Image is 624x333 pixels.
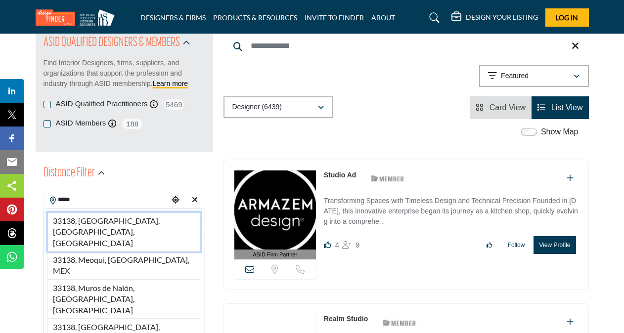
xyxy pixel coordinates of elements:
h2: ASID QUALIFIED DESIGNERS & MEMBERS [44,34,180,52]
p: Realm Studio [324,314,368,324]
div: DESIGN YOUR LISTING [451,12,538,24]
a: ASID Firm Partner [234,170,316,260]
li: 33138, Meoqui, [GEOGRAPHIC_DATA], MEX [47,251,200,280]
a: Transforming Spaces with Timeless Design and Technical Precision Founded in [DATE], this innovati... [324,190,579,229]
div: Followers [342,239,359,251]
h5: DESIGN YOUR LISTING [466,13,538,22]
label: ASID Qualified Practitioners [56,98,148,110]
i: Likes [324,241,331,249]
input: Search Keyword [223,34,589,58]
a: Search [420,10,446,26]
a: Learn more [153,80,188,87]
li: 33138, Muros de Nalón, [GEOGRAPHIC_DATA], [GEOGRAPHIC_DATA] [47,280,200,319]
button: Featured [479,65,589,87]
span: Log In [556,13,578,22]
span: List View [551,103,583,112]
a: DESIGNERS & FIRMS [140,13,206,22]
p: Featured [501,71,529,81]
span: ASID Firm Partner [253,250,297,259]
label: ASID Members [56,118,106,129]
p: Studio Ad [324,170,357,180]
a: ABOUT [371,13,395,22]
li: 33138, [GEOGRAPHIC_DATA], [GEOGRAPHIC_DATA], [GEOGRAPHIC_DATA] [47,212,200,251]
div: Clear search location [187,190,202,211]
span: 4 [335,241,339,249]
a: View Card [476,103,526,112]
button: Designer (6439) [223,96,333,118]
a: View List [537,103,582,112]
input: ASID Members checkbox [44,120,51,127]
a: Studio Ad [324,171,357,179]
span: 9 [356,241,359,249]
img: ASID Members Badge Icon [365,172,410,185]
span: Card View [490,103,526,112]
a: Add To List [567,174,574,182]
span: 5469 [163,98,185,111]
img: Studio Ad [234,170,316,250]
input: ASID Qualified Practitioners checkbox [44,101,51,108]
label: Show Map [541,126,579,138]
p: Transforming Spaces with Timeless Design and Technical Precision Founded in [DATE], this innovati... [324,196,579,229]
li: Card View [470,96,532,119]
button: Log In [545,8,589,27]
button: Follow [501,237,532,253]
img: Site Logo [36,9,120,26]
p: Find Interior Designers, firms, suppliers, and organizations that support the profession and indu... [44,58,205,89]
a: PRODUCTS & RESOURCES [213,13,297,22]
a: Add To List [567,318,574,326]
li: List View [532,96,588,119]
input: Search Location [44,190,169,209]
h2: Distance Filter [44,165,95,182]
button: View Profile [534,236,576,254]
span: 188 [121,118,143,130]
p: Designer (6439) [232,102,282,112]
button: Like listing [480,237,499,253]
a: Realm Studio [324,315,368,323]
div: Choose your current location [168,190,182,211]
img: ASID Members Badge Icon [377,316,422,329]
a: INVITE TO FINDER [305,13,364,22]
